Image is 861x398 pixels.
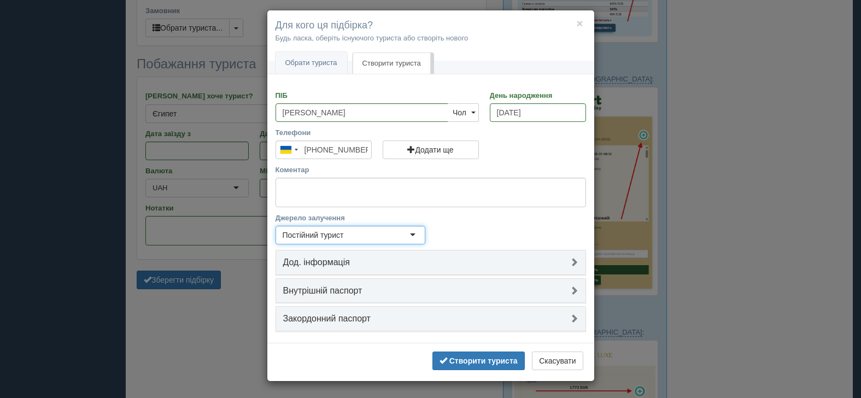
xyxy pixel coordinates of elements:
[276,165,586,175] label: Коментар
[276,141,301,159] button: Selected country
[276,52,347,74] a: Обрати туриста
[576,17,583,29] button: ×
[283,257,578,267] h4: Дод. інформація
[432,352,525,370] button: Створити туриста
[283,230,344,241] div: Постійний турист
[276,127,372,138] label: Телефони
[276,33,586,43] p: Будь ласка, оберіть існуючого туриста або створіть нового
[283,314,578,324] h4: Закордонний паспорт
[276,90,479,101] label: ПІБ
[383,141,479,159] button: Додати ще
[283,286,578,296] h4: Внутрішній паспорт
[532,352,583,370] button: Скасувати
[448,103,479,122] a: Чол
[453,108,466,117] span: Чол
[276,19,586,33] h4: Для кого ця підбірка?
[449,356,518,365] b: Створити туриста
[353,52,431,74] a: Створити туриста
[276,213,425,223] label: Джерело залучення
[490,90,586,101] label: День народження
[276,141,372,159] input: +380 50 123 4567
